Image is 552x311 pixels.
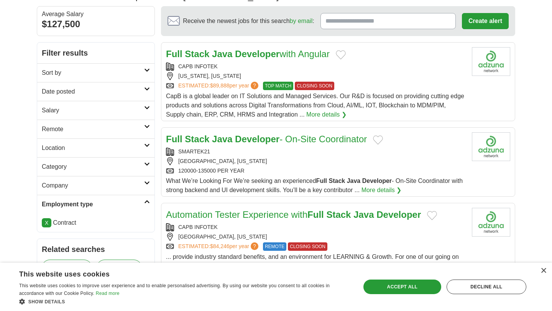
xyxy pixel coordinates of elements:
[42,68,144,77] h2: Sort by
[263,82,293,90] span: TOP MATCH
[42,181,144,190] h2: Company
[235,49,279,59] strong: Developer
[37,82,154,101] a: Date posted
[316,178,327,184] strong: Full
[210,82,230,89] span: $89,888
[166,178,463,193] span: What We’re Looking For We’re seeking an experienced - On-Site Coordinator with strong backend and...
[263,242,286,251] span: REMOTE
[235,134,279,144] strong: Developer
[336,50,346,59] button: Add to favorite jobs
[185,134,209,144] strong: Stack
[42,87,144,96] h2: Date posted
[37,120,154,138] a: Remote
[166,72,466,80] div: [US_STATE], [US_STATE]
[178,82,260,90] a: ESTIMATED:$89,888per year?
[288,242,327,251] span: CLOSING SOON
[166,233,466,241] div: [GEOGRAPHIC_DATA], [US_STATE]
[472,208,510,237] img: Company logo
[540,268,546,274] div: Close
[37,101,154,120] a: Salary
[361,186,402,195] a: More details ❯
[427,211,437,220] button: Add to favorite jobs
[42,218,150,227] li: Contract
[185,49,209,59] strong: Stack
[210,243,230,249] span: $84,246
[166,157,466,165] div: [GEOGRAPHIC_DATA], [US_STATE]
[96,291,120,296] a: Read more, opens a new window
[373,135,383,145] button: Add to favorite jobs
[183,16,314,26] span: Receive the newest jobs for this search :
[42,143,144,153] h2: Location
[326,209,351,220] strong: Stack
[37,138,154,157] a: Location
[97,260,142,276] a: etl developer
[166,93,464,118] span: CapB is a global leader on IT Solutions and Managed Services. Our R&D is focused on providing cut...
[37,43,154,63] h2: Filter results
[212,49,232,59] strong: Java
[42,106,144,115] h2: Salary
[42,162,144,171] h2: Category
[19,298,351,305] div: Show details
[19,267,332,279] div: This website uses cookies
[363,280,441,294] div: Accept all
[166,63,466,71] div: CAPB INFOTEK
[472,47,510,76] img: Company logo
[37,157,154,176] a: Category
[166,209,421,220] a: Automation Tester Experience withFull Stack Java Developer
[42,17,150,31] div: $127,500
[353,209,374,220] strong: Java
[37,176,154,195] a: Company
[166,148,466,156] div: SMARTEK21
[178,242,260,251] a: ESTIMATED:$84,246per year?
[166,134,182,144] strong: Full
[42,11,150,17] div: Average Salary
[19,283,330,296] span: This website uses cookies to improve user experience and to enable personalised advertising. By u...
[28,299,65,304] span: Show details
[329,178,345,184] strong: Stack
[42,125,144,134] h2: Remote
[166,49,182,59] strong: Full
[290,18,313,24] a: by email
[251,242,258,250] span: ?
[376,209,421,220] strong: Developer
[166,253,459,288] span: ... provide industry standard benefits, and an environment for LEARNING & Growth. For one of our ...
[295,82,334,90] span: CLOSING SOON
[462,13,509,29] button: Create alert
[42,260,92,276] a: html developer
[37,63,154,82] a: Sort by
[166,49,330,59] a: Full Stack Java Developerwith Angular
[306,110,347,119] a: More details ❯
[42,218,51,227] a: X
[472,132,510,161] img: Company logo
[166,223,466,231] div: CAPB INFOTEK
[42,244,150,255] h2: Related searches
[42,200,144,209] h2: Employment type
[347,178,361,184] strong: Java
[166,167,466,175] div: 120000-135000 PER YEAR
[307,209,324,220] strong: Full
[166,134,367,144] a: Full Stack Java Developer- On-Site Coordinator
[37,195,154,214] a: Employment type
[251,82,258,89] span: ?
[362,178,392,184] strong: Developer
[447,280,526,294] div: Decline all
[212,134,232,144] strong: Java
